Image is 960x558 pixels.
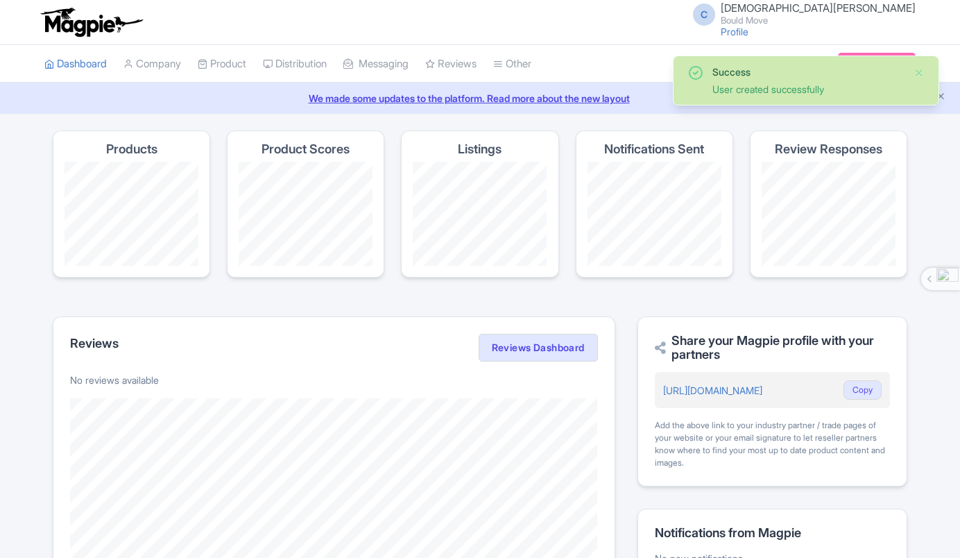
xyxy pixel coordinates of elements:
[914,65,925,81] button: Close
[655,334,890,362] h2: Share your Magpie profile with your partners
[262,142,350,156] h4: Product Scores
[693,3,715,26] span: C
[37,7,145,37] img: logo-ab69f6fb50320c5b225c76a69d11143b.png
[936,90,946,105] button: Close announcement
[8,91,952,105] a: We made some updates to the platform. Read more about the new layout
[458,142,502,156] h4: Listings
[843,380,882,400] button: Copy
[663,384,762,396] a: [URL][DOMAIN_NAME]
[70,373,598,387] p: No reviews available
[604,142,704,156] h4: Notifications Sent
[106,142,157,156] h4: Products
[655,526,890,540] h2: Notifications from Magpie
[263,45,327,83] a: Distribution
[44,45,107,83] a: Dashboard
[479,334,598,362] a: Reviews Dashboard
[721,16,916,25] small: Bould Move
[343,45,409,83] a: Messaging
[838,53,916,74] a: Subscription
[685,3,916,25] a: C [DEMOGRAPHIC_DATA][PERSON_NAME] Bould Move
[198,45,246,83] a: Product
[721,1,916,15] span: [DEMOGRAPHIC_DATA][PERSON_NAME]
[721,26,748,37] a: Profile
[70,337,119,350] h2: Reviews
[712,65,902,79] div: Success
[123,45,181,83] a: Company
[493,45,531,83] a: Other
[712,82,902,96] div: User created successfully
[655,419,890,469] div: Add the above link to your industry partner / trade pages of your website or your email signature...
[775,142,882,156] h4: Review Responses
[425,45,477,83] a: Reviews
